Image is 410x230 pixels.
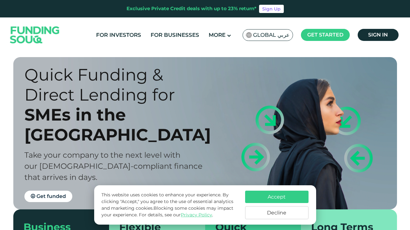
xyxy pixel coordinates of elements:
span: Get started [307,32,343,38]
span: Take your company to the next level with our [DEMOGRAPHIC_DATA]-compliant finance that arrives in... [24,150,203,182]
button: Accept [245,191,309,203]
a: For Businesses [149,30,201,40]
a: For Investors [94,30,143,40]
span: More [209,32,225,38]
span: Sign in [368,32,388,38]
span: For details, see our . [139,212,213,218]
img: SA Flag [246,32,252,38]
div: Quick Funding & Direct Lending for [24,65,216,105]
span: Global عربي [253,31,290,39]
div: SMEs in the [GEOGRAPHIC_DATA] [24,105,216,145]
img: Logo [4,19,66,51]
span: Blocking some cookies may impact your experience. [101,205,233,218]
div: Exclusive Private Credit deals with up to 23% return* [127,5,257,12]
a: Sign in [358,29,399,41]
button: Decline [245,206,309,219]
a: Privacy Policy [181,212,212,218]
p: This website uses cookies to enhance your experience. By clicking "Accept," you agree to the use ... [101,192,238,218]
a: Get funded [24,191,72,202]
span: Get funded [36,193,66,199]
a: Sign Up [259,5,284,13]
